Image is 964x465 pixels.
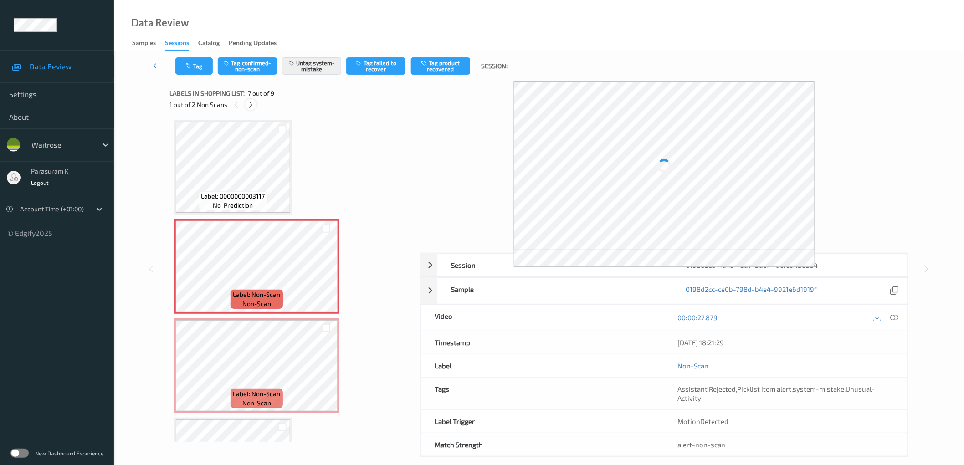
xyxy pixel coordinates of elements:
[421,331,664,354] div: Timestamp
[233,290,281,299] span: Label: Non-Scan
[165,38,189,51] div: Sessions
[678,385,875,402] span: Unusual-Activity
[482,61,508,71] span: Session:
[282,57,341,75] button: Untag system-mistake
[738,385,792,393] span: Picklist item alert
[678,440,894,449] div: alert-non-scan
[242,399,271,408] span: non-scan
[678,338,894,347] div: [DATE] 18:21:29
[421,410,664,433] div: Label Trigger
[793,385,845,393] span: system-mistake
[131,18,189,27] div: Data Review
[411,57,470,75] button: Tag product recovered
[198,38,220,50] div: Catalog
[437,254,672,276] div: Session
[169,89,245,98] span: Labels in shopping list:
[678,385,875,402] span: , , ,
[678,361,709,370] a: Non-Scan
[664,410,908,433] div: MotionDetected
[421,305,664,331] div: Video
[169,99,414,110] div: 1 out of 2 Non Scans
[437,278,672,304] div: Sample
[201,192,265,201] span: Label: 0000000003117
[346,57,405,75] button: Tag failed to recover
[132,37,165,50] a: Samples
[165,37,198,51] a: Sessions
[248,89,274,98] span: 7 out of 9
[242,299,271,308] span: non-scan
[218,57,277,75] button: Tag confirmed-non-scan
[198,37,229,50] a: Catalog
[421,433,664,456] div: Match Strength
[213,201,253,210] span: no-prediction
[132,38,156,50] div: Samples
[233,389,281,399] span: Label: Non-Scan
[229,38,277,50] div: Pending Updates
[421,378,664,409] div: Tags
[678,385,736,393] span: Assistant Rejected
[421,354,664,377] div: Label
[175,57,213,75] button: Tag
[420,253,908,277] div: Session0198d2cc-4d43-73d7-bdc7-fdcf6a4b8364
[420,277,908,304] div: Sample0198d2cc-ce0b-798d-b4e4-9921e6d1919f
[229,37,286,50] a: Pending Updates
[678,313,718,322] a: 00:00:27.879
[686,285,817,297] a: 0198d2cc-ce0b-798d-b4e4-9921e6d1919f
